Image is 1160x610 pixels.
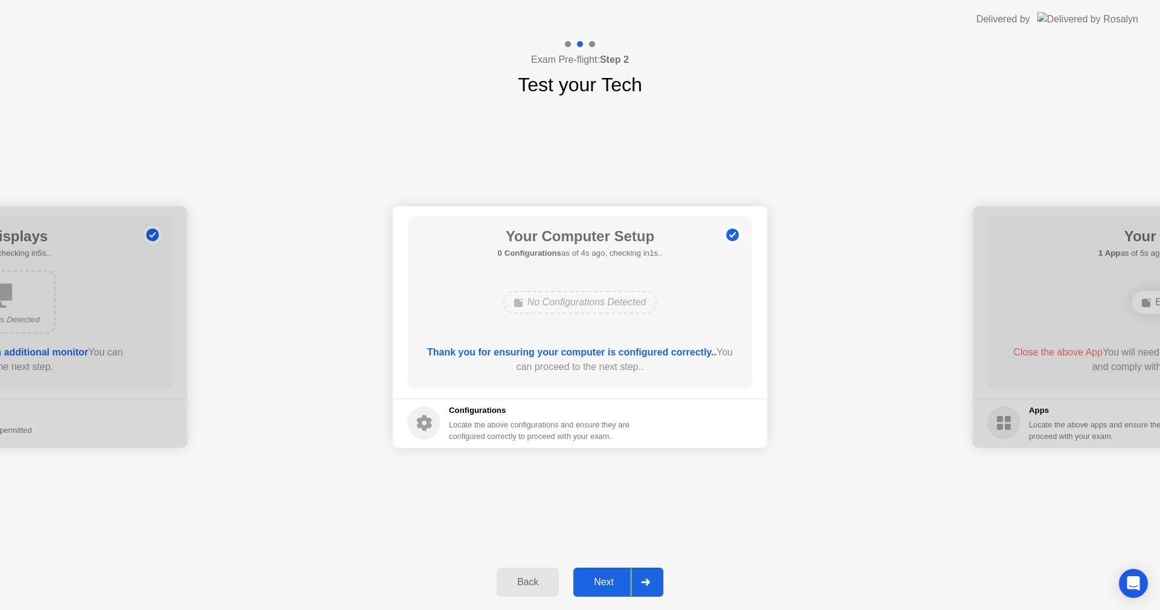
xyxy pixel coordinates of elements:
h5: as of 4s ago, checking in1s.. [498,247,663,259]
div: Delivered by [976,12,1030,27]
div: Locate the above configurations and ensure they are configured correctly to proceed with your exam. [449,419,632,442]
div: You can proceed to the next step.. [425,345,736,374]
button: Next [573,568,663,597]
b: Step 2 [600,54,629,65]
h1: Your Computer Setup [498,226,663,247]
button: Back [497,568,559,597]
h4: Exam Pre-flight: [531,53,629,67]
img: Delivered by Rosalyn [1037,12,1138,26]
b: 0 Configurations [498,248,561,258]
h5: Configurations [449,404,632,417]
b: Thank you for ensuring your computer is configured correctly.. [427,347,717,357]
h1: Test your Tech [518,70,642,99]
div: Open Intercom Messenger [1119,569,1148,598]
div: Next [577,577,631,588]
div: No Configurations Detected [503,291,657,314]
div: Back [500,577,555,588]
